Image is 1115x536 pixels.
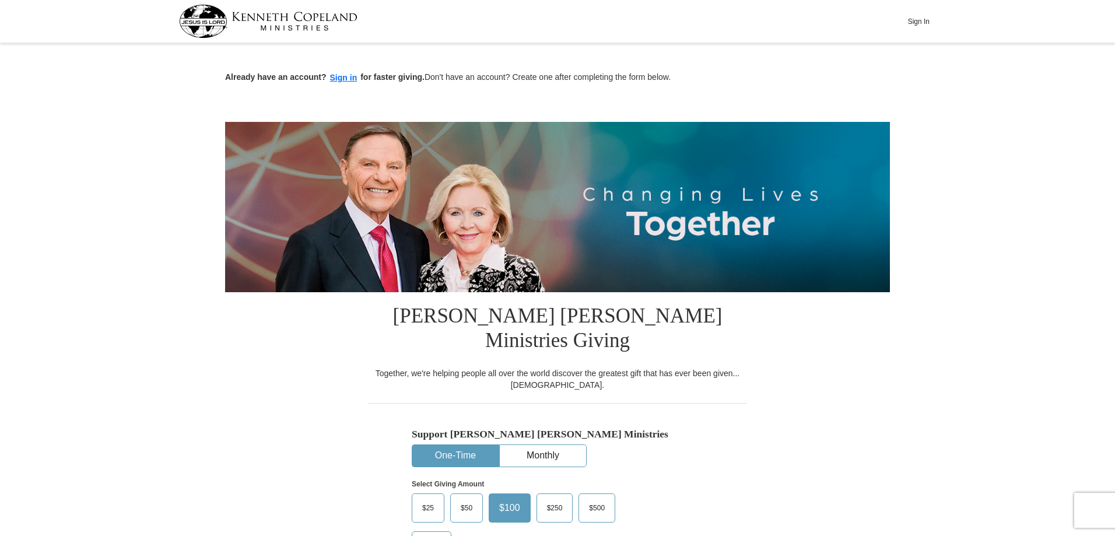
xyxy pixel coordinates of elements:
[225,71,890,85] p: Don't have an account? Create one after completing the form below.
[225,72,425,82] strong: Already have an account? for faster giving.
[901,12,936,30] button: Sign In
[500,445,586,467] button: Monthly
[327,71,361,85] button: Sign in
[541,499,569,517] span: $250
[368,292,747,367] h1: [PERSON_NAME] [PERSON_NAME] Ministries Giving
[416,499,440,517] span: $25
[368,367,747,391] div: Together, we're helping people all over the world discover the greatest gift that has ever been g...
[455,499,478,517] span: $50
[583,499,611,517] span: $500
[412,428,703,440] h5: Support [PERSON_NAME] [PERSON_NAME] Ministries
[179,5,357,38] img: kcm-header-logo.svg
[412,445,499,467] button: One-Time
[493,499,526,517] span: $100
[412,480,484,488] strong: Select Giving Amount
